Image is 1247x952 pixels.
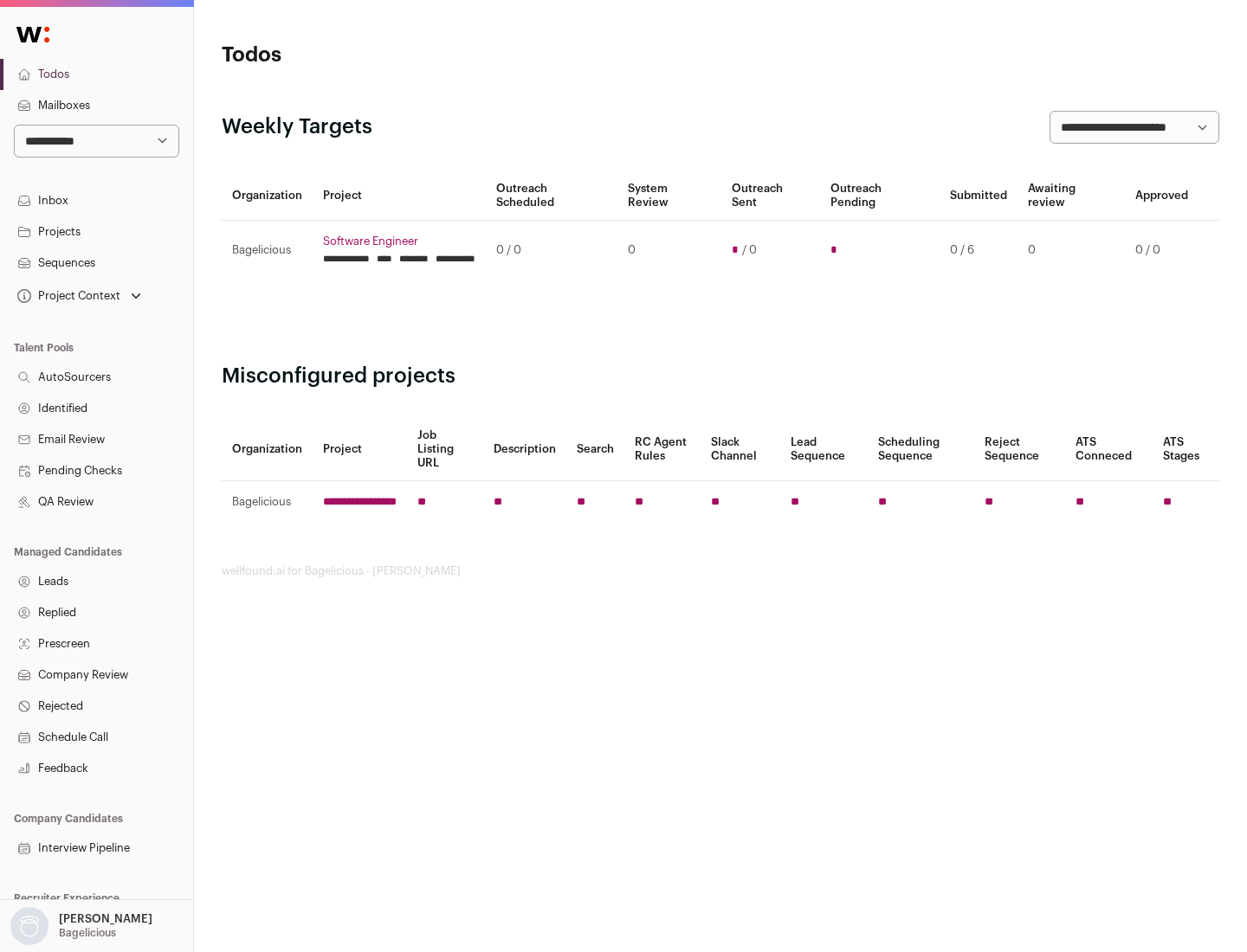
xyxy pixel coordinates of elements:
th: Reject Sequence [974,418,1066,481]
td: 0 [1018,221,1125,280]
h2: Misconfigured projects [222,363,1219,390]
th: Project [313,171,486,221]
td: Bagelicious [222,481,313,524]
td: 0 [617,221,720,280]
th: System Review [617,171,720,221]
button: Open dropdown [14,284,145,308]
th: Submitted [940,171,1018,221]
span: / 0 [742,243,757,257]
img: nopic.png [10,907,48,945]
button: Open dropdown [7,907,156,945]
th: Outreach Pending [820,171,939,221]
div: Project Context [14,289,120,303]
td: Bagelicious [222,221,313,280]
h1: Todos [222,42,554,69]
th: ATS Conneced [1065,418,1152,481]
th: Project [313,418,407,481]
td: 0 / 0 [486,221,617,280]
th: Organization [222,171,313,221]
td: 0 / 6 [940,221,1018,280]
th: Awaiting review [1018,171,1125,221]
td: 0 / 0 [1125,221,1199,280]
th: Slack Channel [701,418,780,481]
th: Approved [1125,171,1199,221]
th: Lead Sequence [780,418,868,481]
p: [PERSON_NAME] [59,912,152,926]
h2: Weekly Targets [222,113,372,141]
th: Organization [222,418,313,481]
th: RC Agent Rules [624,418,700,481]
th: Description [483,418,566,481]
th: Outreach Sent [721,171,821,221]
footer: wellfound:ai for Bagelicious - [PERSON_NAME] [222,564,1219,578]
th: Job Listing URL [407,418,483,481]
p: Bagelicious [59,926,116,940]
th: Outreach Scheduled [486,171,617,221]
th: ATS Stages [1153,418,1219,481]
th: Scheduling Sequence [868,418,974,481]
img: Wellfound [7,17,59,52]
a: Software Engineer [323,235,475,248]
th: Search [566,418,624,481]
